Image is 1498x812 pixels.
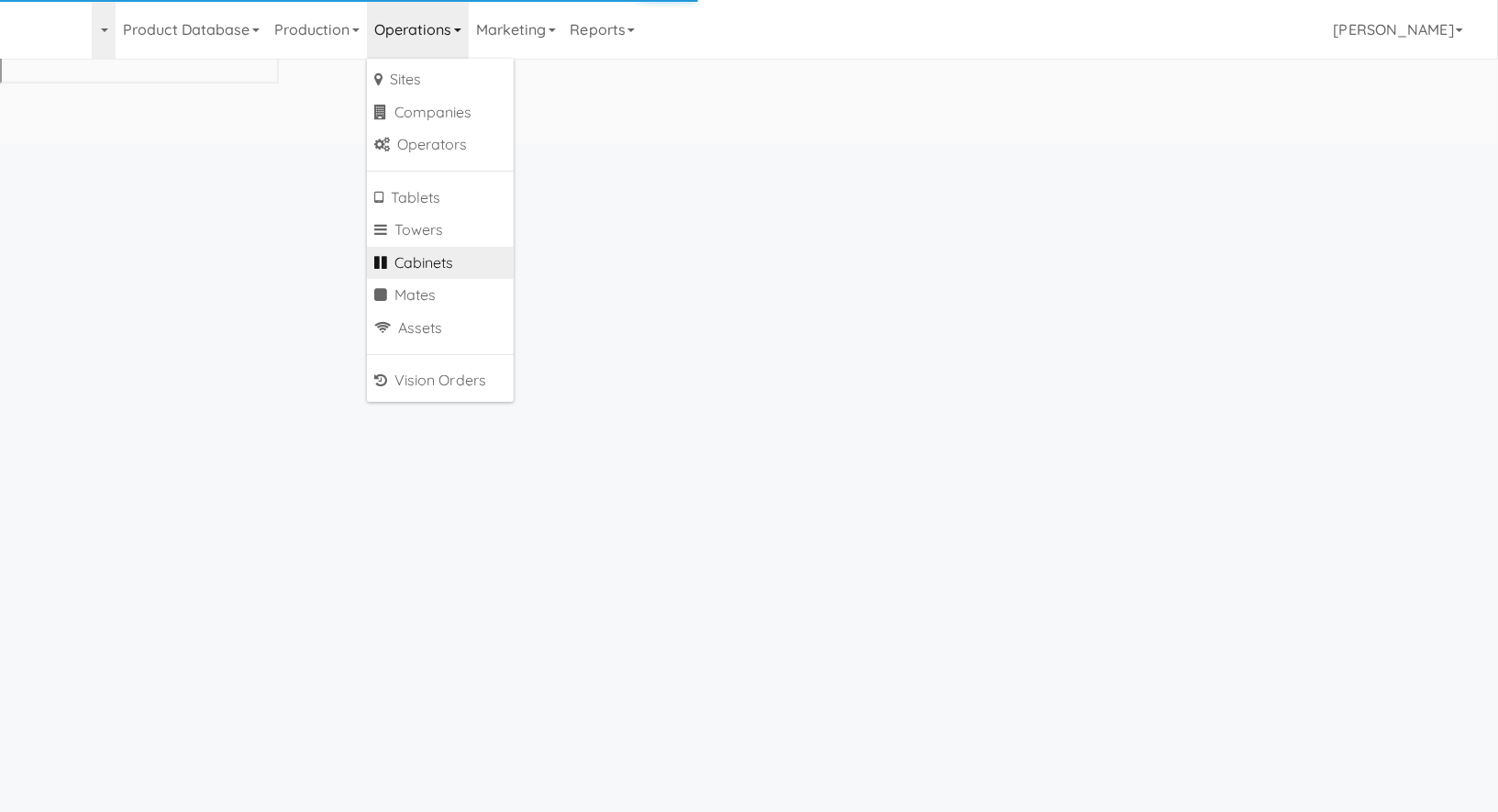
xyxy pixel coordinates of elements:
[367,96,514,129] a: Companies
[367,214,514,247] a: Towers
[367,279,514,312] a: Mates
[367,128,514,161] a: Operators
[367,63,514,96] a: Sites
[367,312,514,345] a: Assets
[367,364,514,397] a: Vision Orders
[367,247,514,280] a: Cabinets
[367,182,514,215] a: Tablets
